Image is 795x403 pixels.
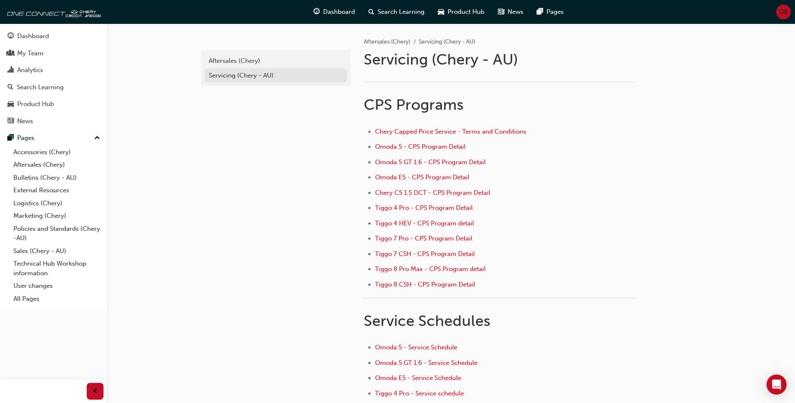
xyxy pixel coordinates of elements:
[17,83,64,92] div: Search Learning
[8,118,14,125] span: news-icon
[438,7,444,17] span: car-icon
[10,171,104,184] a: Bulletins (Chery - AU)
[10,257,104,279] a: Technical Hub Workshop information
[776,5,791,19] button: OB
[307,3,362,21] a: guage-iconDashboard
[3,130,104,146] button: Pages
[3,62,104,78] a: Analytics
[375,265,486,273] a: Tiggo 8 Pro Max - CPS Program detail
[8,50,14,57] span: people-icon
[205,54,347,68] a: Aftersales (Chery)
[375,204,473,212] a: Tiggo 4 Pro - CPS Program Detail
[10,197,104,210] a: Logistics (Chery)
[375,281,475,288] a: Tiggo 8 CSH - CPS Program Detail
[17,65,43,75] div: Analytics
[10,222,104,245] a: Policies and Standards (Chery -AU)
[375,128,526,135] a: Chery Capped Price Service - Terms and Conditions
[364,312,490,330] span: Service Schedules
[375,158,486,166] a: Omoda 5 GT 1.6 - CPS Program Detail
[10,292,104,305] a: All Pages
[491,3,530,21] a: news-iconNews
[3,46,104,61] a: My Team
[4,3,101,20] img: oneconnect
[375,250,475,258] a: Tiggo 7 CSH - CPS Program Detail
[508,7,523,17] span: News
[378,7,425,17] span: Search Learning
[10,245,104,258] a: Sales (Chery - AU)
[3,28,104,44] a: Dashboard
[368,7,374,17] span: search-icon
[364,50,639,69] h1: Servicing (Chery - AU)
[209,71,343,80] div: Servicing (Chery - AU)
[17,133,34,143] div: Pages
[767,375,787,395] div: Open Intercom Messenger
[313,7,320,17] span: guage-icon
[3,96,104,112] a: Product Hub
[205,68,347,83] a: Servicing (Chery - AU)
[375,374,461,382] a: Omoda E5 - Service Schedule
[8,33,14,40] span: guage-icon
[92,386,98,397] span: prev-icon
[498,7,504,17] span: news-icon
[375,173,469,181] a: Omoda E5 - CPS Program Detail
[3,27,104,130] button: DashboardMy TeamAnalyticsSearch LearningProduct HubNews
[364,96,464,114] span: CPS Programs
[375,235,472,242] a: Tiggo 7 Pro - CPS Program Detail
[94,133,100,144] span: up-icon
[17,31,49,41] div: Dashboard
[8,134,14,142] span: pages-icon
[10,146,104,159] a: Accessories (Chery)
[779,7,788,17] span: OB
[364,38,410,45] a: Aftersales (Chery)
[17,49,44,58] div: My Team
[8,101,14,108] span: car-icon
[375,359,477,367] a: Omoda 5 GT 1.6 - Service Schedule
[375,344,457,351] a: Omoda 5 - Service Schedule
[8,84,13,91] span: search-icon
[17,99,54,109] div: Product Hub
[431,3,491,21] a: car-iconProduct Hub
[3,80,104,95] a: Search Learning
[530,3,570,21] a: pages-iconPages
[10,209,104,222] a: Marketing (Chery)
[448,7,484,17] span: Product Hub
[209,56,343,66] div: Aftersales (Chery)
[546,7,564,17] span: Pages
[3,114,104,129] a: News
[8,67,14,74] span: chart-icon
[537,7,543,17] span: pages-icon
[17,116,33,126] div: News
[375,143,466,150] a: Omoda 5 - CPS Program Detail
[375,189,490,196] a: Chery C5 1.5 DCT - CPS Program Detail
[375,390,464,397] a: Tiggo 4 Pro - Service schedule
[323,7,355,17] span: Dashboard
[362,3,431,21] a: search-iconSearch Learning
[375,220,474,227] a: Tiggo 4 HEV - CPS Program detail
[10,279,104,292] a: User changes
[10,184,104,197] a: External Resources
[419,37,475,47] li: Servicing (Chery - AU)
[10,158,104,171] a: Aftersales (Chery)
